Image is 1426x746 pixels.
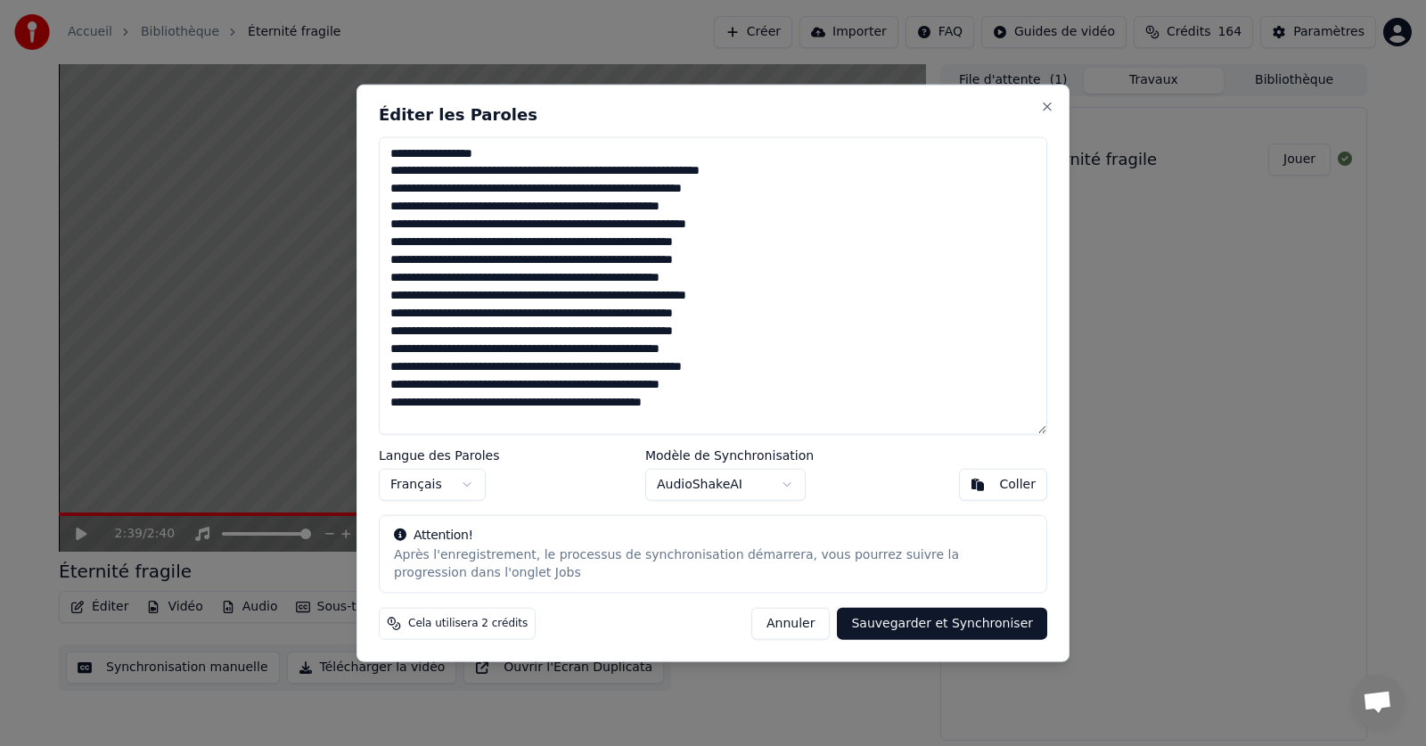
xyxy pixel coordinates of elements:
[394,527,1032,545] div: Attention!
[379,106,1047,122] h2: Éditer les Paroles
[751,608,830,640] button: Annuler
[959,469,1047,501] button: Coller
[999,476,1036,494] div: Coller
[379,449,500,462] label: Langue des Paroles
[645,449,814,462] label: Modèle de Synchronisation
[837,608,1047,640] button: Sauvegarder et Synchroniser
[394,546,1032,582] div: Après l'enregistrement, le processus de synchronisation démarrera, vous pourrez suivre la progres...
[408,617,528,631] span: Cela utilisera 2 crédits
